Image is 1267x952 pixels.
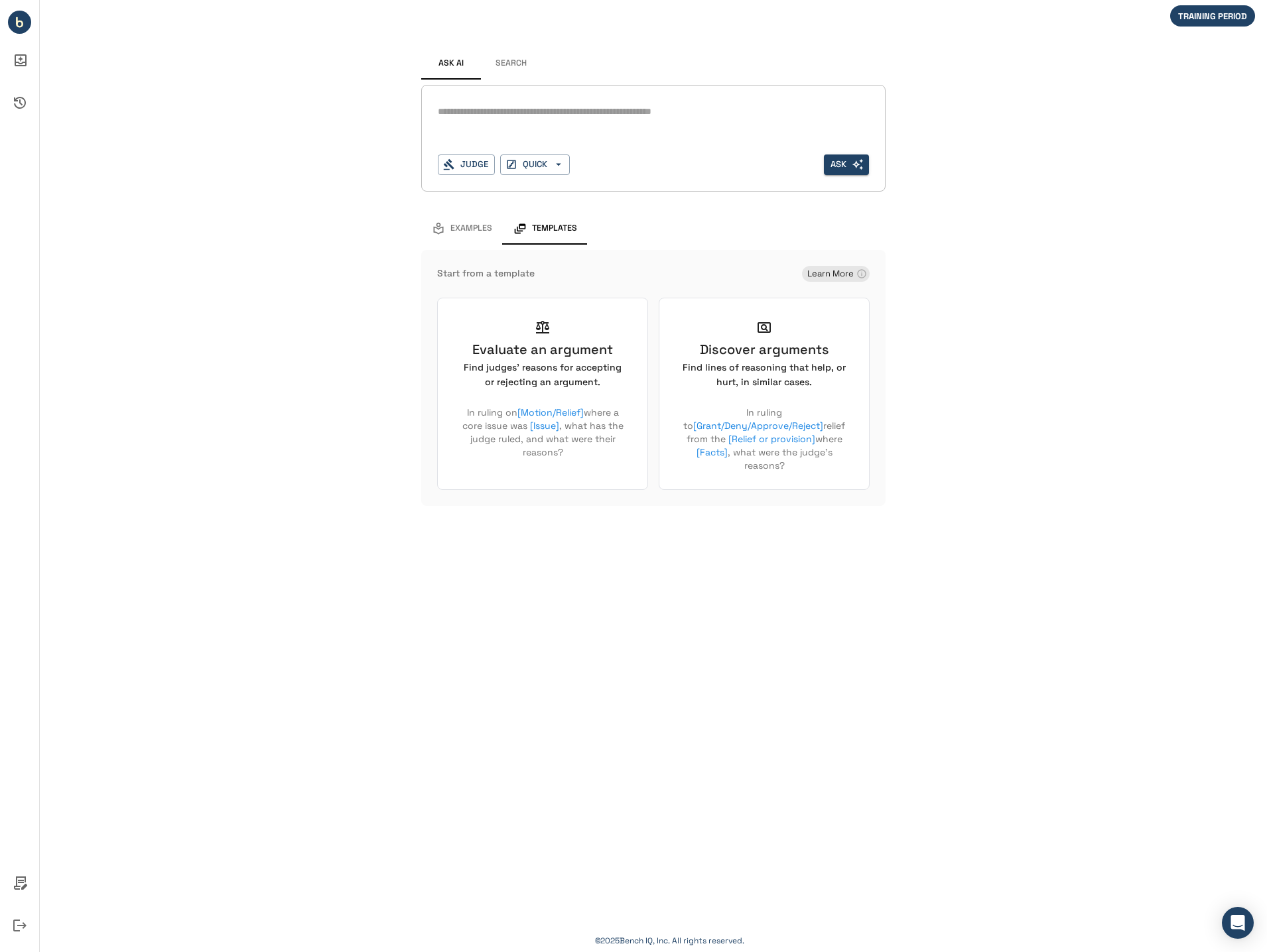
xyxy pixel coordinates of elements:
button: Ask [824,154,869,175]
h6: Discover arguments [700,341,829,358]
div: Select Discover arguments template [659,298,870,490]
div: Learn More [802,266,870,282]
span: Examples [450,223,492,234]
h6: Find lines of reasoning that help, or hurt, in similar cases. [681,361,848,390]
button: QUICK [500,154,570,175]
div: Select Evaluate an argument template [437,298,648,490]
h6: Find judges' reasons for accepting or rejecting an argument. [459,361,626,390]
span: TRAINING PERIOD [1170,11,1255,22]
span: [Issue] [530,420,559,432]
span: Templates [532,223,577,234]
span: Learn More [802,268,859,279]
span: Enter search text [824,154,869,175]
div: We are not billing you for your initial period of in-app activity. [1170,5,1262,27]
span: [Relief or provision] [728,433,815,445]
h6: Evaluate an argument [472,341,613,358]
div: examples and templates tabs [421,213,886,245]
span: Ask AI [438,58,464,69]
span: [Grant/Deny/Approve/Reject] [693,420,823,432]
span: [Motion/Relief] [517,406,584,418]
div: Open Intercom Messenger [1222,907,1254,939]
p: In ruling to relief from the where , what were the judge's reasons? [681,406,848,472]
p: In ruling on where a core issue was , what has the judge ruled, and what were their reasons? [459,406,626,459]
button: Judge [438,154,495,175]
button: Search [481,48,541,80]
span: [Facts] [697,446,728,458]
h6: Start from a template [437,267,535,281]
